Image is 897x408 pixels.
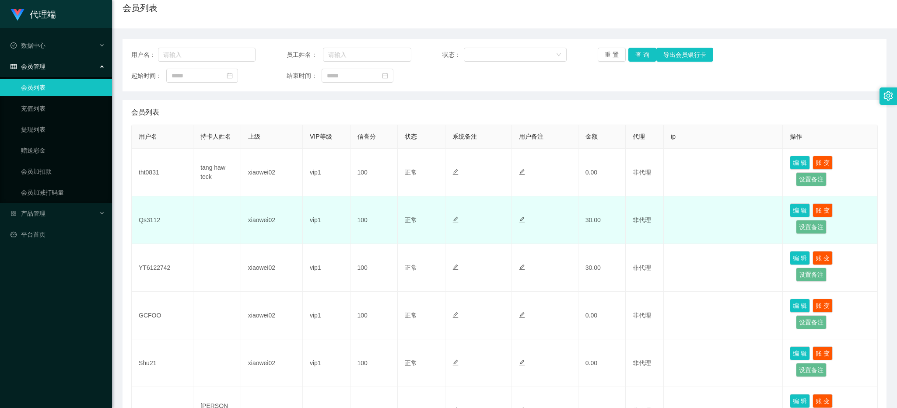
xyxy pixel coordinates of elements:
[21,121,105,138] a: 提现列表
[671,133,676,140] span: ip
[442,50,464,59] span: 状态：
[519,359,525,366] i: 图标: edit
[796,268,827,282] button: 设置备注
[132,339,193,387] td: Shu21
[21,142,105,159] a: 赠送彩金
[30,0,56,28] h1: 代理端
[357,133,376,140] span: 信誉分
[132,196,193,244] td: Qs3112
[11,226,105,243] a: 图标: dashboard平台首页
[287,71,322,80] span: 结束时间：
[790,156,810,170] button: 编 辑
[11,42,46,49] span: 数据中心
[452,169,459,175] i: 图标: edit
[303,244,350,292] td: vip1
[633,216,651,223] span: 非代理
[287,50,322,59] span: 员工姓名：
[628,48,656,62] button: 查 询
[405,264,417,271] span: 正常
[241,292,303,339] td: xiaowei02
[633,359,651,366] span: 非代理
[452,264,459,270] i: 图标: edit
[131,71,166,80] span: 起始时间：
[350,244,398,292] td: 100
[11,210,17,216] i: 图标: appstore-o
[405,312,417,319] span: 正常
[790,251,810,265] button: 编 辑
[248,133,260,140] span: 上级
[132,244,193,292] td: YT6122742
[452,359,459,366] i: 图标: edit
[585,133,598,140] span: 金额
[303,149,350,196] td: vip1
[303,292,350,339] td: vip1
[790,346,810,360] button: 编 辑
[139,133,157,140] span: 用户名
[405,133,417,140] span: 状态
[350,339,398,387] td: 100
[21,163,105,180] a: 会员加扣款
[11,9,25,21] img: logo.9652507e.png
[796,220,827,234] button: 设置备注
[21,100,105,117] a: 充值列表
[813,203,833,217] button: 账 变
[519,312,525,318] i: 图标: edit
[519,133,543,140] span: 用户备注
[11,42,17,49] i: 图标: check-circle-o
[556,52,561,58] i: 图标: down
[633,169,651,176] span: 非代理
[11,10,56,17] a: 代理端
[303,196,350,244] td: vip1
[382,73,388,79] i: 图标: calendar
[813,394,833,408] button: 账 变
[158,48,256,62] input: 请输入
[598,48,626,62] button: 重 置
[132,149,193,196] td: tht0831
[633,264,651,271] span: 非代理
[796,315,827,329] button: 设置备注
[132,292,193,339] td: GCFOO
[241,149,303,196] td: xiaowei02
[11,63,46,70] span: 会员管理
[578,339,626,387] td: 0.00
[578,292,626,339] td: 0.00
[452,216,459,223] i: 图标: edit
[11,210,46,217] span: 产品管理
[303,339,350,387] td: vip1
[796,363,827,377] button: 设置备注
[633,133,645,140] span: 代理
[452,133,477,140] span: 系统备注
[241,339,303,387] td: xiaowei02
[656,48,713,62] button: 导出会员银行卡
[350,292,398,339] td: 100
[241,244,303,292] td: xiaowei02
[813,346,833,360] button: 账 变
[790,133,802,140] span: 操作
[200,133,231,140] span: 持卡人姓名
[519,216,525,223] i: 图标: edit
[131,107,159,118] span: 会员列表
[578,196,626,244] td: 30.00
[21,79,105,96] a: 会员列表
[350,196,398,244] td: 100
[813,299,833,313] button: 账 变
[405,169,417,176] span: 正常
[310,133,332,140] span: VIP等级
[813,156,833,170] button: 账 变
[796,172,827,186] button: 设置备注
[790,203,810,217] button: 编 辑
[131,50,158,59] span: 用户名：
[813,251,833,265] button: 账 变
[350,149,398,196] td: 100
[519,169,525,175] i: 图标: edit
[405,216,417,223] span: 正常
[790,299,810,313] button: 编 辑
[452,312,459,318] i: 图标: edit
[11,63,17,70] i: 图标: table
[241,196,303,244] td: xiaowei02
[790,394,810,408] button: 编 辑
[519,264,525,270] i: 图标: edit
[123,1,158,14] h1: 会员列表
[578,244,626,292] td: 30.00
[21,184,105,201] a: 会员加减打码量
